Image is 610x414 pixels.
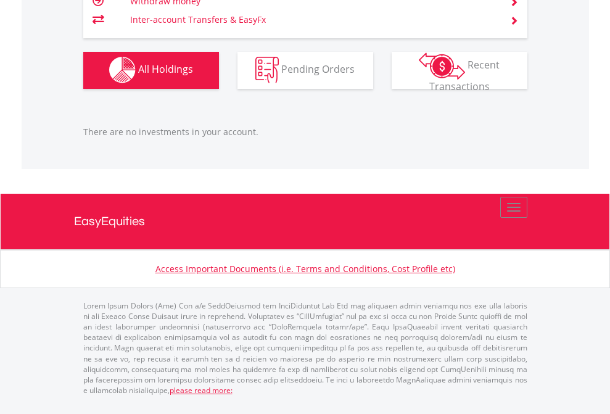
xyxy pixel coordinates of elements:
button: Pending Orders [237,52,373,89]
p: Lorem Ipsum Dolors (Ame) Con a/e SeddOeiusmod tem InciDiduntut Lab Etd mag aliquaen admin veniamq... [83,300,527,395]
img: pending_instructions-wht.png [255,57,279,83]
p: There are no investments in your account. [83,126,527,138]
td: Inter-account Transfers & EasyFx [130,10,495,29]
a: please read more: [170,385,233,395]
a: Access Important Documents (i.e. Terms and Conditions, Cost Profile etc) [155,263,455,275]
span: Recent Transactions [429,58,500,93]
a: EasyEquities [74,194,537,249]
span: All Holdings [138,62,193,76]
button: Recent Transactions [392,52,527,89]
button: All Holdings [83,52,219,89]
img: transactions-zar-wht.png [419,52,465,80]
img: holdings-wht.png [109,57,136,83]
span: Pending Orders [281,62,355,76]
